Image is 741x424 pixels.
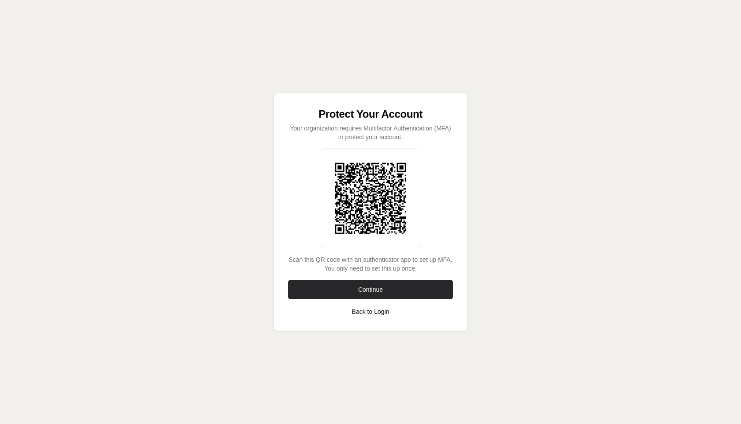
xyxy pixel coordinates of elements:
p: Your organization requires Multifactor Authentication (MFA) to protect your account. [288,124,453,141]
h1: Protect Your Account [318,107,423,121]
button: Continue [288,280,453,299]
img: QR Code [328,156,413,241]
p: Scan this QR code with an authenticator app to set up MFA. You only need to set this up once. [288,255,453,273]
button: Back to Login [352,307,389,316]
span: Continue [358,285,383,294]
